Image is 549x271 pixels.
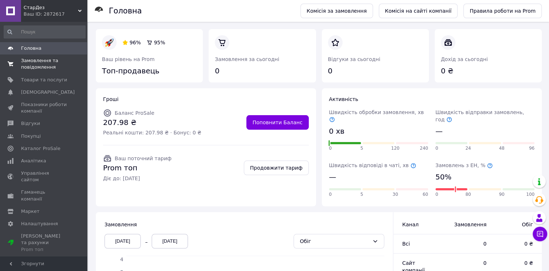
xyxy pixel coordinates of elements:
[533,227,547,241] button: Чат з покупцем
[435,172,451,182] span: 50%
[501,221,533,228] span: Обіг
[21,208,40,215] span: Маркет
[21,89,75,96] span: [DEMOGRAPHIC_DATA]
[21,133,41,139] span: Покупці
[246,115,309,130] a: Поповнити Баланс
[329,109,424,122] span: Швидкість обробки замовлення, хв
[435,145,438,151] span: 0
[529,145,534,151] span: 96
[501,240,533,247] span: 0 ₴
[466,145,471,151] span: 24
[393,191,398,198] span: 30
[329,172,336,182] span: —
[435,191,438,198] span: 0
[466,191,471,198] span: 80
[360,145,363,151] span: 5
[21,145,60,152] span: Каталог ProSale
[402,222,418,227] span: Канал
[420,145,428,151] span: 240
[21,101,67,114] span: Показники роботи компанії
[329,162,416,168] span: Швидкість відповіді в чаті, хв
[105,234,141,248] div: [DATE]
[499,191,504,198] span: 90
[300,237,369,245] div: Обіг
[103,163,172,173] span: Prom топ
[154,40,165,45] span: 95%
[21,158,46,164] span: Аналітика
[329,191,332,198] span: 0
[24,4,78,11] span: СтарДез
[21,221,58,227] span: Налаштування
[21,77,67,83] span: Товари та послуги
[103,117,201,128] span: 207.98 ₴
[120,256,123,262] tspan: 4
[103,96,119,102] span: Гроші
[103,129,201,136] span: Реальні кошти: 207.98 ₴ · Бонус: 0 ₴
[244,161,309,175] a: Продовжити тариф
[21,45,41,52] span: Головна
[329,126,345,137] span: 0 хв
[21,120,40,127] span: Відгуки
[402,241,410,247] span: Всi
[103,175,172,182] span: Діє до: [DATE]
[435,126,443,137] span: —
[115,155,172,161] span: Ваш поточний тариф
[21,170,67,183] span: Управління сайтом
[526,191,534,198] span: 100
[152,234,188,248] div: [DATE]
[21,233,67,253] span: [PERSON_NAME] та рахунки
[452,240,487,247] span: 0
[4,25,86,39] input: Пошук
[329,145,332,151] span: 0
[21,246,67,253] div: Prom топ
[379,4,458,18] a: Комісія на сайті компанії
[21,189,67,202] span: Гаманець компанії
[435,162,493,168] span: Замовлень з ЕН, %
[499,145,504,151] span: 48
[501,259,533,267] span: 0 ₴
[391,145,400,151] span: 120
[21,57,67,70] span: Замовлення та повідомлення
[422,191,428,198] span: 60
[115,110,154,116] span: Баланс ProSale
[300,4,373,18] a: Комісія за замовлення
[452,259,487,267] span: 0
[329,96,359,102] span: Активність
[463,4,542,18] a: Правила роботи на Prom
[109,7,142,15] h1: Головна
[360,191,363,198] span: 5
[435,109,524,122] span: Швидкість відправки замовлень, год
[130,40,141,45] span: 96%
[452,221,487,228] span: Замовлення
[105,222,137,227] span: Замовлення
[24,11,87,17] div: Ваш ID: 2872617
